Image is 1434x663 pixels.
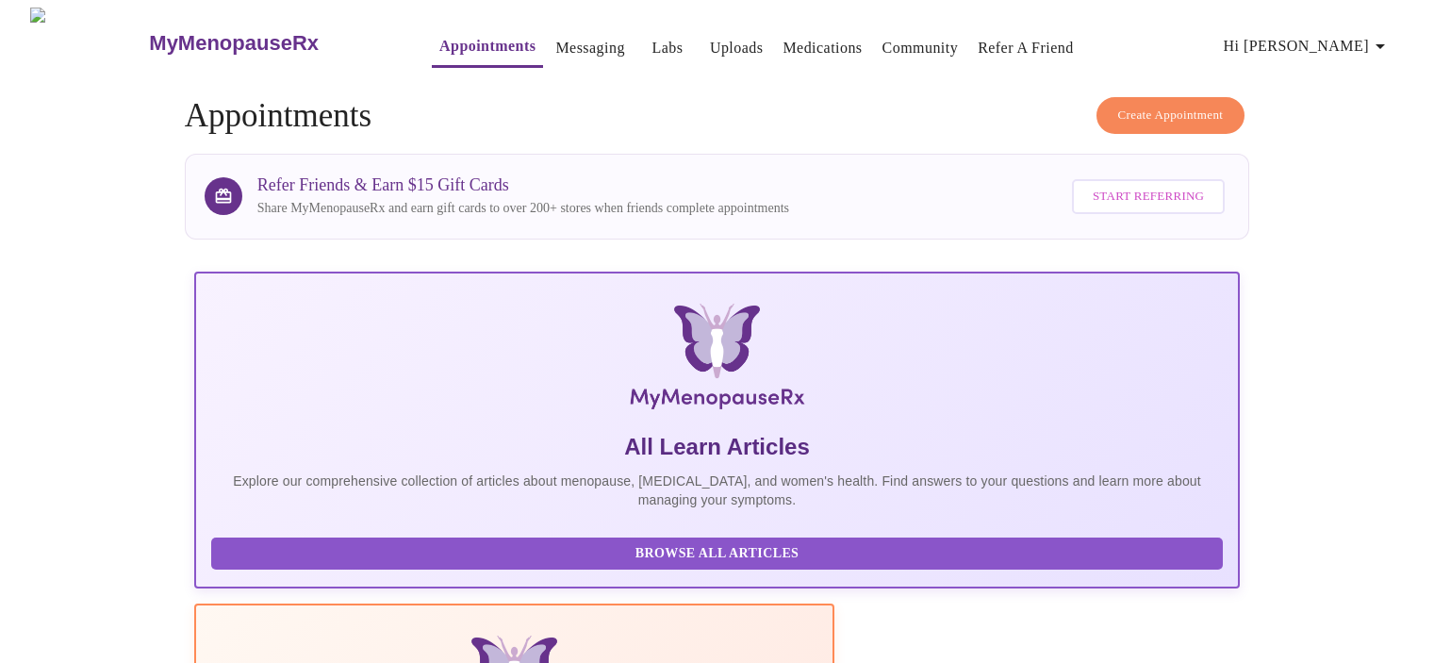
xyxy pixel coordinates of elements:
[702,29,771,67] button: Uploads
[1224,33,1392,59] span: Hi [PERSON_NAME]
[30,8,147,78] img: MyMenopauseRx Logo
[211,432,1224,462] h5: All Learn Articles
[230,542,1205,566] span: Browse All Articles
[555,35,624,61] a: Messaging
[439,33,536,59] a: Appointments
[149,31,319,56] h3: MyMenopauseRx
[710,35,764,61] a: Uploads
[651,35,683,61] a: Labs
[211,544,1228,560] a: Browse All Articles
[1096,97,1245,134] button: Create Appointment
[875,29,966,67] button: Community
[147,10,394,76] a: MyMenopauseRx
[1067,170,1229,224] a: Start Referring
[1216,27,1399,65] button: Hi [PERSON_NAME]
[548,29,632,67] button: Messaging
[637,29,698,67] button: Labs
[185,97,1250,135] h4: Appointments
[978,35,1074,61] a: Refer a Friend
[783,35,862,61] a: Medications
[211,472,1224,509] p: Explore our comprehensive collection of articles about menopause, [MEDICAL_DATA], and women's hea...
[1118,105,1224,126] span: Create Appointment
[882,35,959,61] a: Community
[1093,186,1204,207] span: Start Referring
[368,304,1065,417] img: MyMenopauseRx Logo
[257,175,789,195] h3: Refer Friends & Earn $15 Gift Cards
[775,29,869,67] button: Medications
[970,29,1081,67] button: Refer a Friend
[432,27,543,68] button: Appointments
[1072,179,1225,214] button: Start Referring
[257,199,789,218] p: Share MyMenopauseRx and earn gift cards to over 200+ stores when friends complete appointments
[211,538,1224,571] button: Browse All Articles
